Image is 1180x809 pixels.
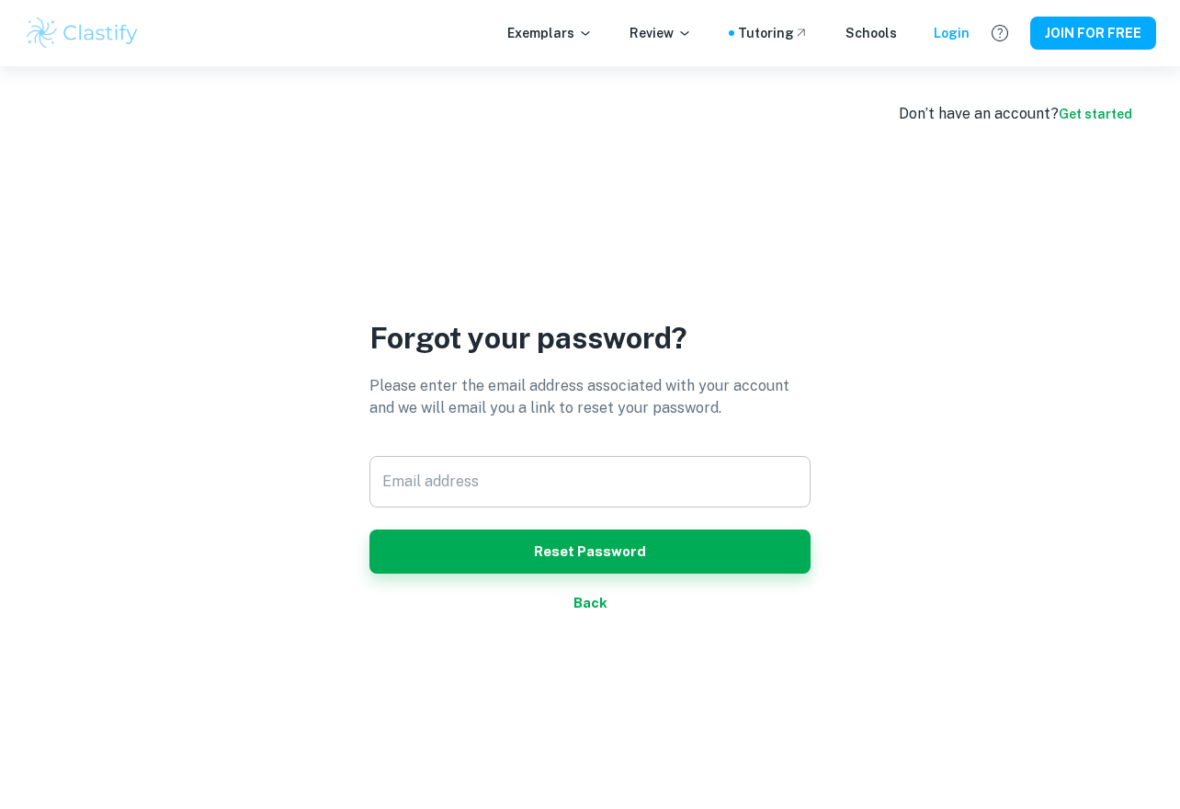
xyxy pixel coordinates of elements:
[507,23,593,43] p: Exemplars
[899,103,1132,125] div: Don’t have an account?
[738,23,809,43] a: Tutoring
[369,375,811,419] p: Please enter the email address associated with your account and we will email you a link to reset...
[369,530,811,574] button: Reset Password
[1030,17,1156,50] button: JOIN FOR FREE
[630,23,692,43] p: Review
[369,581,811,625] button: Back
[1059,107,1132,121] a: Get started
[934,23,970,43] a: Login
[369,316,811,360] p: Forgot your password?
[24,15,141,51] img: Clastify logo
[984,17,1015,49] button: Help and Feedback
[845,23,897,43] a: Schools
